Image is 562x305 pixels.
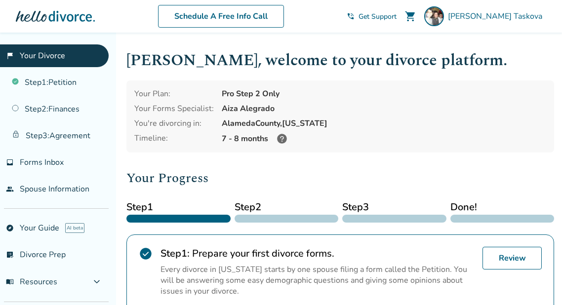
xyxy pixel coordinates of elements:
[6,224,14,232] span: explore
[6,278,14,286] span: menu_book
[134,133,214,145] div: Timeline:
[222,103,546,114] div: Aiza Alegrado
[342,200,446,215] span: Step 3
[424,6,444,26] img: Sofiya Taskova
[235,200,339,215] span: Step 2
[222,88,546,99] div: Pro Step 2 Only
[404,10,416,22] span: shopping_cart
[139,247,153,261] span: check_circle
[134,88,214,99] div: Your Plan:
[513,258,562,305] iframe: Chat Widget
[65,223,84,233] span: AI beta
[6,251,14,259] span: list_alt_check
[134,118,214,129] div: You're divorcing in:
[450,200,555,215] span: Done!
[222,118,546,129] div: Alameda County, [US_STATE]
[161,247,190,260] strong: Step 1 :
[482,247,542,269] a: Review
[6,276,57,287] span: Resources
[158,5,284,28] a: Schedule A Free Info Call
[6,185,14,193] span: people
[347,12,397,21] a: phone_in_talkGet Support
[347,12,355,20] span: phone_in_talk
[222,133,546,145] div: 7 - 8 months
[161,264,475,297] p: Every divorce in [US_STATE] starts by one spouse filing a form called the Petition. You will be a...
[134,103,214,114] div: Your Forms Specialist:
[6,158,14,166] span: inbox
[161,247,475,260] h2: Prepare your first divorce forms.
[359,12,397,21] span: Get Support
[126,48,554,73] h1: [PERSON_NAME] , welcome to your divorce platform.
[126,200,231,215] span: Step 1
[448,11,546,22] span: [PERSON_NAME] Taskova
[6,52,14,60] span: flag_2
[20,157,64,168] span: Forms Inbox
[126,168,554,188] h2: Your Progress
[91,276,103,288] span: expand_more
